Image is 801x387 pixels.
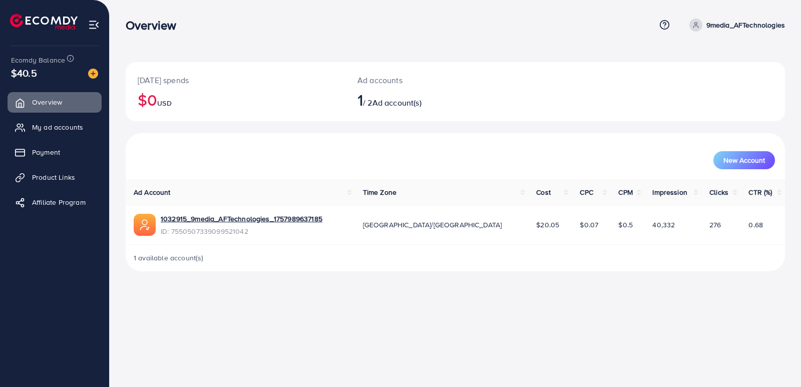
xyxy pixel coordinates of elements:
[138,74,333,86] p: [DATE] spends
[134,253,204,263] span: 1 available account(s)
[706,19,785,31] p: 9media_AFTechnologies
[758,342,793,379] iframe: Chat
[363,220,502,230] span: [GEOGRAPHIC_DATA]/[GEOGRAPHIC_DATA]
[748,220,763,230] span: 0.68
[709,187,728,197] span: Clicks
[32,172,75,182] span: Product Links
[536,220,559,230] span: $20.05
[161,226,322,236] span: ID: 7550507339099521042
[134,214,156,236] img: ic-ads-acc.e4c84228.svg
[11,55,65,65] span: Ecomdy Balance
[357,74,498,86] p: Ad accounts
[372,97,422,108] span: Ad account(s)
[8,192,102,212] a: Affiliate Program
[580,187,593,197] span: CPC
[723,157,765,164] span: New Account
[618,220,633,230] span: $0.5
[357,90,498,109] h2: / 2
[138,90,333,109] h2: $0
[10,14,78,30] img: logo
[32,197,86,207] span: Affiliate Program
[709,220,721,230] span: 276
[363,187,396,197] span: Time Zone
[536,187,551,197] span: Cost
[652,187,687,197] span: Impression
[8,117,102,137] a: My ad accounts
[126,18,184,33] h3: Overview
[32,97,62,107] span: Overview
[618,187,632,197] span: CPM
[580,220,598,230] span: $0.07
[748,187,772,197] span: CTR (%)
[8,92,102,112] a: Overview
[357,88,363,111] span: 1
[32,147,60,157] span: Payment
[157,98,171,108] span: USD
[88,69,98,79] img: image
[8,167,102,187] a: Product Links
[8,142,102,162] a: Payment
[713,151,775,169] button: New Account
[161,214,322,224] a: 1032915_9media_AFTechnologies_1757989637185
[134,187,171,197] span: Ad Account
[88,19,100,31] img: menu
[652,220,675,230] span: 40,332
[11,66,37,80] span: $40.5
[32,122,83,132] span: My ad accounts
[685,19,785,32] a: 9media_AFTechnologies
